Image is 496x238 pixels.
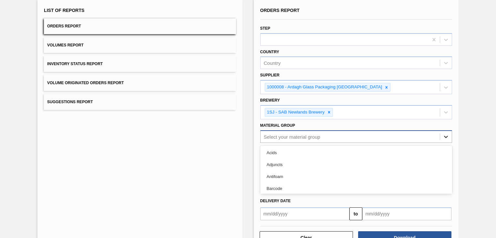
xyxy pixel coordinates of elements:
div: Acids [260,147,452,159]
button: Volumes Report [44,37,236,53]
div: Adjuncts [260,159,452,171]
span: Orders Report [47,24,81,28]
div: Country [264,60,281,66]
button: Suggestions Report [44,94,236,110]
div: Select your material group [264,134,320,139]
label: Country [260,50,279,54]
div: 1SJ - SAB Newlands Brewery [265,108,326,116]
label: Material Group [260,123,295,128]
span: Delivery Date [260,199,291,203]
button: to [349,207,362,220]
div: Barcode [260,183,452,194]
div: 1000008 - Ardagh Glass Packaging [GEOGRAPHIC_DATA] [265,83,383,91]
span: Suggestions Report [47,100,93,104]
label: Brewery [260,98,280,103]
div: Antifoam [260,171,452,183]
span: Volume Originated Orders Report [47,81,124,85]
input: mm/dd/yyyy [362,207,451,220]
button: Inventory Status Report [44,56,236,72]
button: Orders Report [44,18,236,34]
span: Inventory Status Report [47,62,103,66]
span: Volumes Report [47,43,84,47]
span: Orders Report [260,8,300,13]
label: Supplier [260,73,280,77]
label: Step [260,26,270,31]
input: mm/dd/yyyy [260,207,349,220]
span: List of Reports [44,8,84,13]
button: Volume Originated Orders Report [44,75,236,91]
